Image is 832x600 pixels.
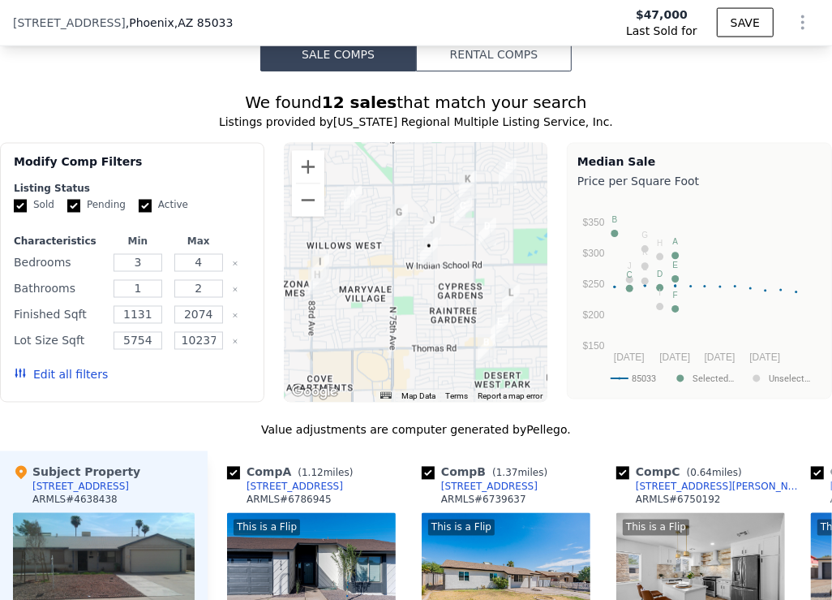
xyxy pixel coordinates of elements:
text: [DATE] [614,352,645,363]
div: [STREET_ADDRESS] [32,481,129,494]
input: Pending [67,200,80,213]
div: 7409 W Roma Ave [390,205,408,232]
button: Clear [232,261,238,267]
text: $150 [583,340,605,352]
div: Price per Square Foot [577,170,821,192]
a: [STREET_ADDRESS][PERSON_NAME] [616,481,804,494]
button: Keyboard shortcuts [380,392,392,399]
text: B [612,216,618,225]
div: 3338 N 63rd Ave [502,285,520,313]
div: Modify Comp Filters [14,153,251,183]
button: Rental Comps [416,37,572,71]
text: J [628,261,632,270]
text: [DATE] [749,352,780,363]
button: SAVE [717,8,774,37]
span: 1.12 [302,468,324,479]
a: Open this area in Google Maps (opens a new window) [288,382,341,403]
label: Active [139,199,188,213]
text: I [658,289,661,298]
span: ( miles) [291,468,359,479]
div: ARMLS # 4638438 [32,494,118,507]
div: 6729 W Wolf St [459,171,477,199]
text: A [673,238,679,247]
div: Comp A [227,464,359,481]
div: 4109 N 71st Ln [420,238,438,265]
button: Map Data [401,391,435,403]
div: 4848 N 63rd Dr [499,158,517,186]
label: Sold [14,199,54,213]
span: , Phoenix [126,15,234,31]
span: ( miles) [486,468,554,479]
button: Zoom out [292,184,324,217]
div: Max [171,235,225,248]
span: [STREET_ADDRESS] [13,15,126,31]
div: Min [110,235,165,248]
text: Unselect… [769,373,810,384]
text: D [657,270,663,278]
text: E [673,261,679,270]
input: Sold [14,200,27,213]
button: Sale Comps [260,37,416,71]
text: H [657,239,663,248]
text: L [643,263,648,272]
div: 6541 W Turney Ave [478,218,496,246]
text: $250 [583,278,605,290]
text: $200 [583,309,605,321]
div: This is a Flip [623,520,689,536]
div: Bedrooms [14,252,104,274]
div: Comp C [616,464,748,481]
div: 6528 W Cambridge Ave [478,335,495,362]
div: ARMLS # 6786945 [247,494,332,507]
a: Terms (opens in new tab) [445,392,468,401]
div: ARMLS # 6739637 [441,494,526,507]
span: ( miles) [680,468,748,479]
div: This is a Flip [234,520,300,536]
div: [STREET_ADDRESS][PERSON_NAME] [636,481,804,494]
text: 85033 [632,373,656,384]
input: Active [139,200,152,213]
div: 6801 W Campbell Ave [454,198,472,226]
text: $300 [583,248,605,259]
div: [STREET_ADDRESS] [247,481,343,494]
button: Clear [232,339,238,345]
label: Pending [67,199,126,213]
div: This is a Flip [428,520,495,536]
text: $350 [583,217,605,228]
div: Listing Status [14,183,251,196]
a: Report a map error [478,392,543,401]
text: K [642,248,648,257]
div: 4333 N 71st Dr [423,213,441,240]
div: 8220 W Indianola Ave [308,267,326,295]
div: 8224 W Piccadilly Rd [311,254,329,282]
span: , AZ 85033 [174,16,234,29]
div: Lot Size Sqft [14,330,104,352]
text: [DATE] [659,352,690,363]
text: Selected… [693,373,734,384]
text: C [627,270,633,279]
div: [STREET_ADDRESS] [441,481,538,494]
div: Characteristics [14,235,104,248]
span: 1.37 [496,468,518,479]
span: $47,000 [636,6,688,23]
div: ARMLS # 6750192 [636,494,721,507]
div: 6423 W Catalina Dr [491,314,508,342]
span: 0.64 [690,468,712,479]
div: Bathrooms [14,278,104,300]
div: 4614 N 79th Ave [344,186,362,214]
text: F [673,291,678,300]
button: Zoom in [292,151,324,183]
div: Median Sale [577,153,821,170]
a: [STREET_ADDRESS] [227,481,343,494]
svg: A chart. [577,192,821,395]
div: Finished Sqft [14,304,104,326]
text: G [642,231,649,240]
button: Edit all filters [14,367,108,383]
button: Clear [232,287,238,293]
button: Clear [232,313,238,319]
div: Comp B [422,464,554,481]
img: Google [288,382,341,403]
button: Show Options [787,6,819,39]
div: Subject Property [13,464,140,481]
strong: 12 sales [322,93,397,112]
